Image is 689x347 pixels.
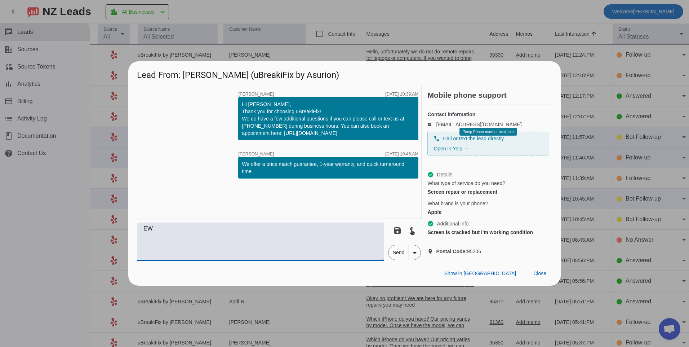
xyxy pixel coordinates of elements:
[242,101,415,137] div: Hi [PERSON_NAME], Thank you for choosing uBreakiFix! We do have a few additional questions if you...
[436,248,481,255] span: 95206
[427,249,436,254] mat-icon: location_on
[128,61,561,85] h1: Lead From: [PERSON_NAME] (uBreakiFix by Asurion)
[427,229,549,236] div: Screen is cracked but I'm working condition
[439,267,522,280] button: Show in [GEOGRAPHIC_DATA]
[427,220,434,227] mat-icon: check_circle
[427,111,549,118] h4: Contact information
[385,92,418,96] div: [DATE] 10:39:AM
[393,226,402,235] mat-icon: save
[436,249,467,254] strong: Postal Code:
[528,267,552,280] button: Close
[427,180,505,187] span: What type of service do you need?
[533,271,546,276] span: Close
[242,161,415,175] div: We offer a price match guarantee, 1-year warranty, and quick turnaround time.​
[443,135,504,142] span: Call or text the lead directly
[437,220,470,227] span: Additional info:
[427,188,549,196] div: Screen repair or replacement
[408,226,416,235] mat-icon: touch_app
[434,146,468,151] a: Open in Yelp →
[238,92,274,96] span: [PERSON_NAME]
[436,122,521,127] a: [EMAIL_ADDRESS][DOMAIN_NAME]
[437,171,454,178] span: Details:
[238,152,274,156] span: [PERSON_NAME]
[427,200,488,207] span: What brand is your phone?
[427,171,434,178] mat-icon: check_circle
[427,92,552,99] h2: Mobile phone support
[410,249,419,257] mat-icon: arrow_drop_down
[444,271,516,276] span: Show in [GEOGRAPHIC_DATA]
[427,208,549,216] div: Apple
[434,135,440,142] mat-icon: phone
[385,152,418,156] div: [DATE] 10:45:AM
[388,245,409,260] span: Send
[427,123,436,126] mat-icon: email
[463,130,514,134] span: Temp Phone number available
